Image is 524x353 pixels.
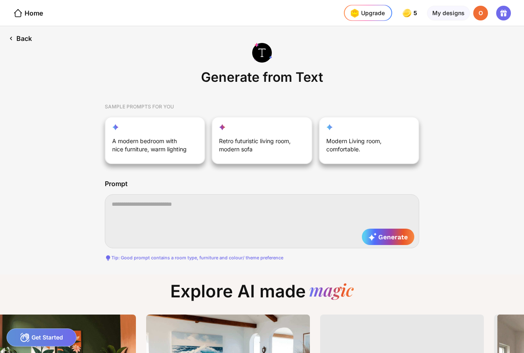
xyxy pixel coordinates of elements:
[112,137,189,157] div: A modern bedroom with nice furniture, warm lighting
[219,124,226,130] img: fill-up-your-space-star-icon.svg
[348,7,361,20] img: upgrade-nav-btn-icon.gif
[164,281,360,308] div: Explore AI made
[413,10,419,16] span: 5
[252,43,272,63] img: generate-from-text-icon.svg
[7,328,77,346] div: Get Started
[427,6,470,20] div: My designs
[198,67,326,90] div: Generate from Text
[105,255,419,261] div: Tip: Good prompt contains a room type, furniture and colour/ theme preference
[368,233,408,241] span: Generate
[105,180,128,188] div: Prompt
[326,137,403,157] div: Modern Living room, comfortable.
[473,6,488,20] div: O
[348,7,385,20] div: Upgrade
[326,124,333,130] img: customization-star-icon.svg
[13,8,43,18] div: Home
[105,97,419,117] div: SAMPLE PROMPTS FOR YOU
[112,124,119,130] img: reimagine-star-icon.svg
[219,137,296,157] div: Retro futuristic living room, modern sofa
[309,281,354,301] div: magic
